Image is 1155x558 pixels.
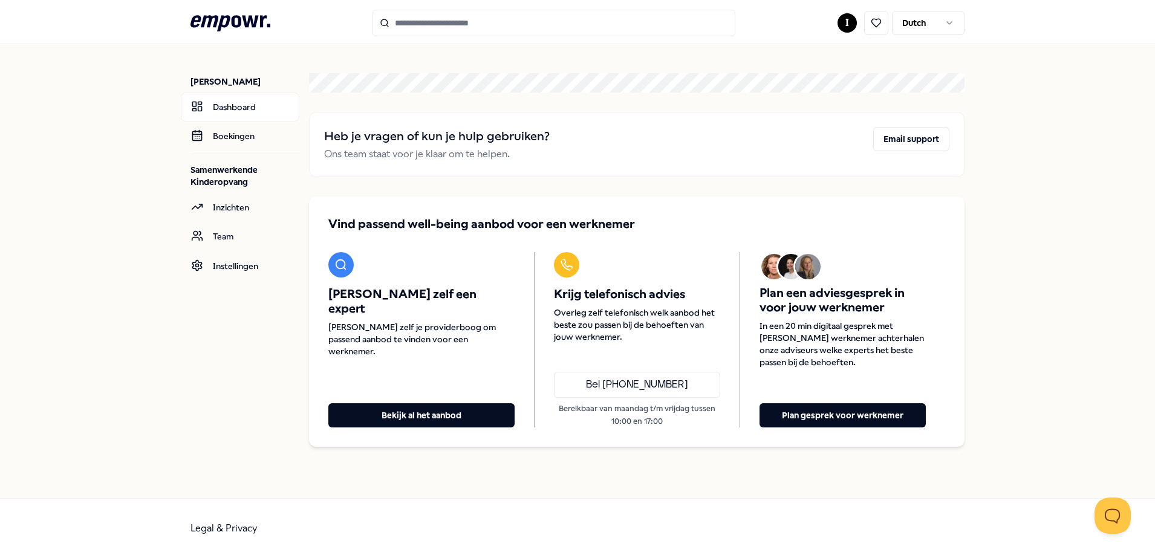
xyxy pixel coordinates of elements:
span: Plan een adviesgesprek in voor jouw werknemer [760,286,926,315]
button: Bekijk al het aanbod [328,403,515,427]
span: [PERSON_NAME] zelf je providerboog om passend aanbod te vinden voor een werknemer. [328,321,515,357]
h2: Heb je vragen of kun je hulp gebruiken? [324,127,550,146]
span: Vind passend well-being aanbod voor een werknemer [328,216,635,233]
button: Plan gesprek voor werknemer [760,403,926,427]
a: Bel [PHONE_NUMBER] [554,372,720,398]
a: Boekingen [181,122,299,151]
img: Avatar [795,254,821,279]
iframe: Help Scout Beacon - Open [1095,498,1131,534]
a: Dashboard [181,92,299,122]
img: Avatar [761,254,787,279]
span: Krijg telefonisch advies [554,287,720,302]
input: Search for products, categories or subcategories [373,10,735,36]
a: Instellingen [181,251,299,281]
p: [PERSON_NAME] [190,76,299,88]
button: Email support [873,127,949,151]
a: Team [181,222,299,251]
a: Email support [873,127,949,162]
span: Overleg zelf telefonisch welk aanbod het beste zou passen bij de behoeften van jouw werknemer. [554,307,720,343]
p: Bereikbaar van maandag t/m vrijdag tussen 10:00 en 17:00 [554,403,720,427]
span: In een 20 min digitaal gesprek met [PERSON_NAME] werknemer achterhalen onze adviseurs welke exper... [760,320,926,368]
img: Avatar [778,254,804,279]
a: Inzichten [181,193,299,222]
p: Ons team staat voor je klaar om te helpen. [324,146,550,162]
button: I [838,13,857,33]
span: [PERSON_NAME] zelf een expert [328,287,515,316]
p: Samenwerkende Kinderopvang [190,164,299,188]
a: Legal & Privacy [190,522,258,534]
